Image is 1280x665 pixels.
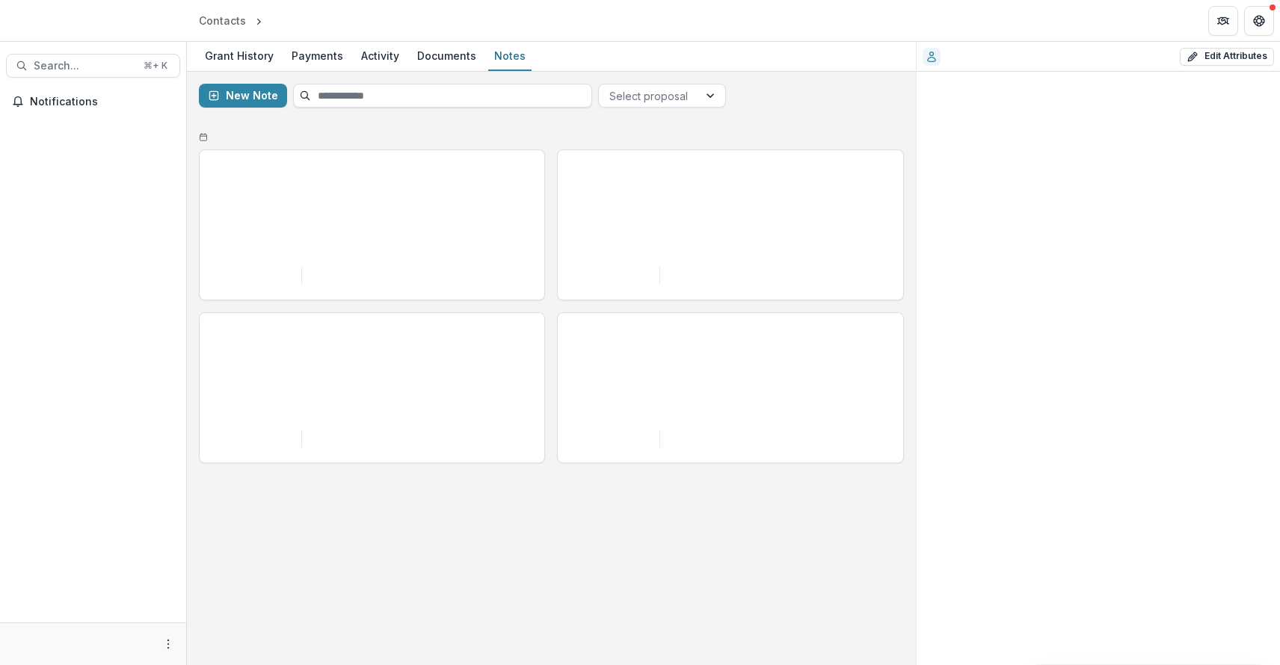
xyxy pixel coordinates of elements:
div: Contacts [199,13,246,28]
a: Contacts [193,10,252,31]
a: Grant History [199,42,280,71]
button: Get Help [1244,6,1274,36]
div: Payments [286,45,349,66]
div: Activity [355,45,405,66]
button: Search... [6,54,180,78]
div: Documents [411,45,482,66]
div: ⌘ + K [141,58,170,74]
div: Notes [488,45,532,66]
button: Edit Attributes [1180,48,1274,66]
a: Payments [286,42,349,71]
button: Notifications [6,90,180,114]
button: New Note [199,84,287,108]
a: Activity [355,42,405,71]
div: Grant History [199,45,280,66]
a: Notes [488,42,532,71]
button: More [159,635,177,653]
span: Search... [34,60,135,72]
nav: breadcrumb [193,10,329,31]
span: Notifications [30,96,174,108]
a: Documents [411,42,482,71]
button: Partners [1208,6,1238,36]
